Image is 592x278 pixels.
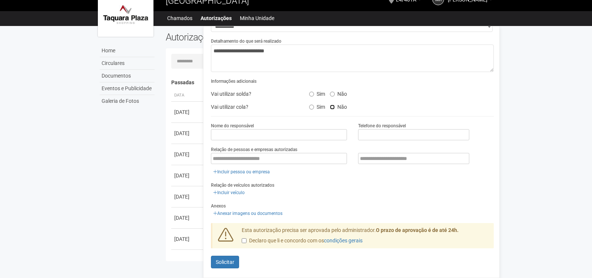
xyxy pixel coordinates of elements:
[211,189,247,197] a: Incluir veículo
[330,101,347,110] label: Não
[358,122,406,129] label: Telefone do responsável
[100,82,155,95] a: Eventos e Publicidade
[242,237,363,245] label: Declaro que li e concordo com os
[376,227,459,233] strong: O prazo de aprovação é de até 24h.
[309,105,314,109] input: Sim
[309,101,325,110] label: Sim
[174,151,202,158] div: [DATE]
[174,172,202,179] div: [DATE]
[174,235,202,243] div: [DATE]
[100,57,155,70] a: Circulares
[171,80,489,85] h4: Passadas
[211,203,226,209] label: Anexos
[211,168,272,176] a: Incluir pessoa ou empresa
[100,45,155,57] a: Home
[205,101,303,112] div: Vai utilizar cola?
[330,88,347,97] label: Não
[174,130,202,137] div: [DATE]
[100,95,155,107] a: Galeria de Fotos
[174,214,202,222] div: [DATE]
[330,105,335,109] input: Não
[211,38,281,45] label: Detalhamento do que será realizado
[309,92,314,97] input: Sim
[211,122,254,129] label: Nome do responsável
[174,108,202,116] div: [DATE]
[236,227,494,248] div: Esta autorização precisa ser aprovada pelo administrador.
[211,146,297,153] label: Relação de pessoas e empresas autorizadas
[166,32,324,43] h2: Autorizações
[211,256,239,268] button: Solicitar
[211,209,285,218] a: Anexar imagens ou documentos
[211,182,274,189] label: Relação de veículos autorizados
[171,89,205,102] th: Data
[167,13,192,23] a: Chamados
[324,238,363,243] a: condições gerais
[240,13,274,23] a: Minha Unidade
[242,238,247,243] input: Declaro que li e concordo com oscondições gerais
[330,92,335,97] input: Não
[309,88,325,97] label: Sim
[100,70,155,82] a: Documentos
[205,88,303,99] div: Vai utilizar solda?
[216,259,234,265] span: Solicitar
[211,78,257,85] label: Informações adicionais
[201,13,232,23] a: Autorizações
[174,193,202,200] div: [DATE]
